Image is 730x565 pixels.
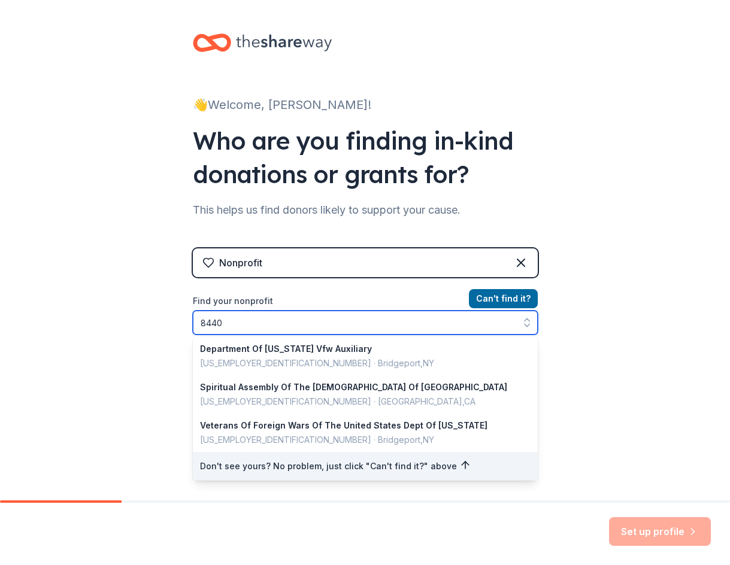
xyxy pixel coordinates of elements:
[200,418,516,433] div: Veterans Of Foreign Wars Of The United States Dept Of [US_STATE]
[200,356,516,370] div: [US_EMPLOYER_IDENTIFICATION_NUMBER] · Bridgeport , NY
[193,311,538,335] input: Search by name, EIN, or city
[200,394,516,409] div: [US_EMPLOYER_IDENTIFICATION_NUMBER] · [GEOGRAPHIC_DATA] , CA
[200,380,516,394] div: Spiritual Assembly Of The [DEMOGRAPHIC_DATA] Of [GEOGRAPHIC_DATA]
[200,433,516,447] div: [US_EMPLOYER_IDENTIFICATION_NUMBER] · Bridgeport , NY
[193,452,538,481] div: Don't see yours? No problem, just click "Can't find it?" above
[200,342,516,356] div: Department Of [US_STATE] Vfw Auxiliary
